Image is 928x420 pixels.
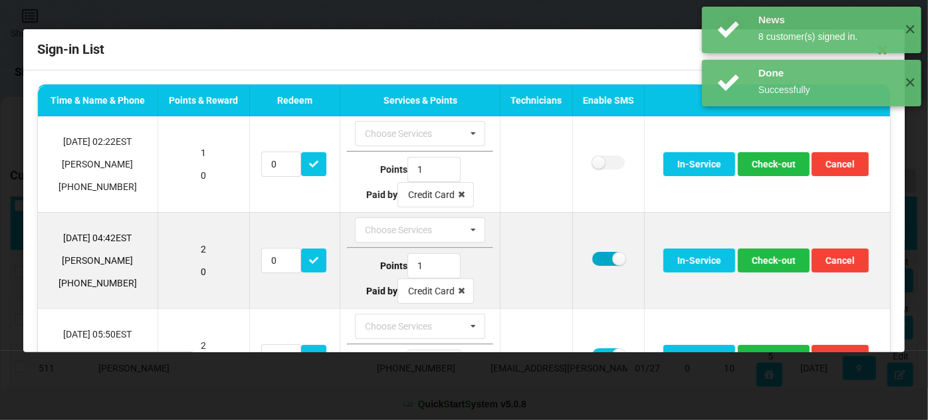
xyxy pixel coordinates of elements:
[407,253,461,278] input: Type Points
[407,350,461,375] input: Type Points
[45,276,151,290] p: [PHONE_NUMBER]
[164,243,243,256] p: 2
[362,319,451,334] div: Choose Services
[572,86,643,117] th: Enable SMS
[407,157,461,182] input: Type Points
[45,328,151,341] p: [DATE] 05:50 EST
[663,152,735,176] button: In-Service
[366,286,398,296] b: Paid by
[45,231,151,245] p: [DATE] 04:42 EST
[23,29,905,70] div: Sign-in List
[164,169,243,182] p: 0
[45,180,151,193] p: [PHONE_NUMBER]
[758,83,895,96] div: Successfully
[738,152,810,176] button: Check-out
[261,344,301,369] input: Redeem
[45,350,151,364] p: [PERSON_NAME]
[261,248,301,273] input: Redeem
[45,254,151,267] p: [PERSON_NAME]
[663,249,735,272] button: In-Service
[164,265,243,278] p: 0
[380,261,407,271] b: Points
[45,157,151,171] p: [PERSON_NAME]
[261,152,301,177] input: Redeem
[812,345,869,369] button: Cancel
[812,249,869,272] button: Cancel
[758,13,895,27] div: News
[38,86,158,117] th: Time & Name & Phone
[45,135,151,148] p: [DATE] 02:22 EST
[366,189,398,200] b: Paid by
[758,66,895,80] div: Done
[408,190,455,199] div: Credit Card
[362,126,451,142] div: Choose Services
[408,286,455,296] div: Credit Card
[164,146,243,159] p: 1
[164,339,243,352] p: 2
[500,86,572,117] th: Technicians
[738,249,810,272] button: Check-out
[158,86,249,117] th: Points & Reward
[380,164,407,175] b: Points
[362,223,451,238] div: Choose Services
[249,86,340,117] th: Redeem
[758,30,895,43] div: 8 customer(s) signed in.
[738,345,810,369] button: Check-out
[663,345,735,369] button: In-Service
[340,86,500,117] th: Services & Points
[812,152,869,176] button: Cancel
